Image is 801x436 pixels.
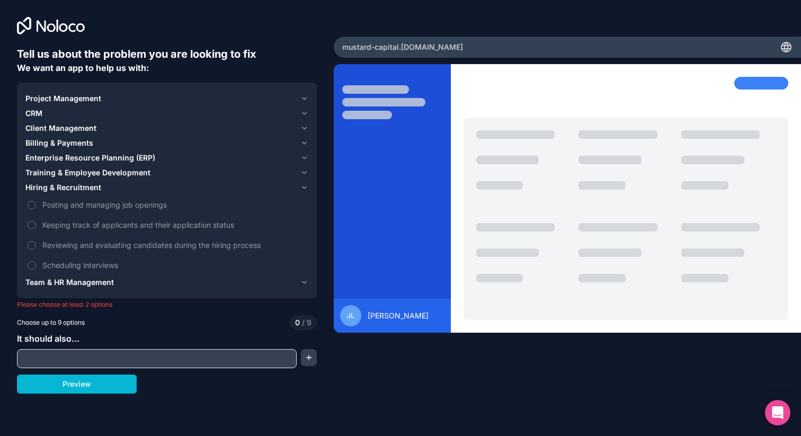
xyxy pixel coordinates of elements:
[42,219,306,230] span: Keeping track of applicants and their application status
[25,180,308,195] button: Hiring & Recruitment
[25,275,308,290] button: Team & HR Management
[17,318,85,327] span: Choose up to 9 options
[25,153,155,163] span: Enterprise Resource Planning (ERP)
[17,47,317,61] h6: Tell us about the problem you are looking to fix
[17,300,317,309] p: Please choose at least 2 options
[25,167,150,178] span: Training & Employee Development
[17,375,137,394] button: Preview
[25,123,96,134] span: Client Management
[25,93,101,104] span: Project Management
[17,63,149,73] span: We want an app to help us with:
[42,239,306,251] span: Reviewing and evaluating candidates during the hiring process
[765,400,790,425] div: Open Intercom Messenger
[300,317,311,328] span: 9
[25,277,114,288] span: Team & HR Management
[25,195,308,275] div: Hiring & Recruitment
[342,42,463,52] span: mustard-capital .[DOMAIN_NAME]
[28,241,36,250] button: Reviewing and evaluating candidates during the hiring process
[368,310,429,321] span: [PERSON_NAME]
[25,121,308,136] button: Client Management
[302,318,305,327] span: /
[42,260,306,271] span: Scheduling interviews
[28,201,36,209] button: Posting and managing job openings
[25,165,308,180] button: Training & Employee Development
[25,106,308,121] button: CRM
[25,150,308,165] button: Enterprise Resource Planning (ERP)
[25,108,42,119] span: CRM
[42,199,306,210] span: Posting and managing job openings
[17,333,79,344] span: It should also...
[347,312,354,320] span: JL
[25,136,308,150] button: Billing & Payments
[25,138,93,148] span: Billing & Payments
[25,91,308,106] button: Project Management
[295,317,300,328] span: 0
[25,182,101,193] span: Hiring & Recruitment
[28,221,36,229] button: Keeping track of applicants and their application status
[28,261,36,270] button: Scheduling interviews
